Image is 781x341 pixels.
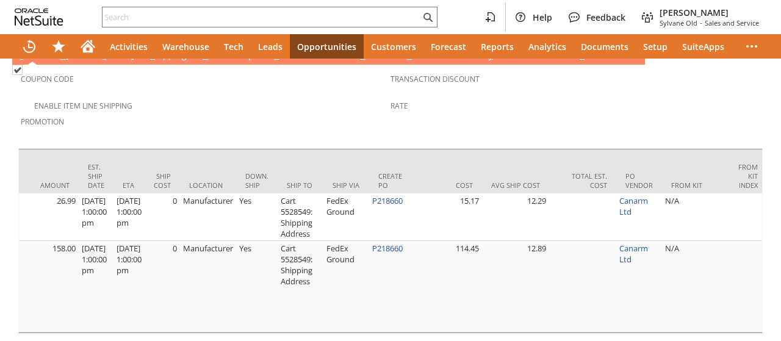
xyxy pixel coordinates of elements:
[15,34,44,59] a: Recent Records
[110,41,148,52] span: Activities
[364,34,423,59] a: Customers
[415,241,482,332] td: 114.45
[372,243,403,254] a: P218660
[258,41,283,52] span: Leads
[482,241,549,332] td: 12.89
[398,49,471,63] a: Related Records
[278,241,323,332] td: Cart 5528549: Shipping Address
[528,41,566,52] span: Analytics
[371,41,416,52] span: Customers
[15,9,63,26] svg: logo
[482,193,549,241] td: 12.29
[73,34,103,59] a: Home
[150,49,155,61] span: S
[431,41,466,52] span: Forecast
[113,241,145,332] td: [DATE] 1:00:00 pm
[407,49,412,61] span: e
[88,162,104,190] div: Est. Ship Date
[643,41,668,52] span: Setup
[671,181,720,190] div: From Kit
[21,181,70,190] div: Amount
[423,34,473,59] a: Forecast
[200,49,261,63] a: Relationships
[236,193,278,241] td: Yes
[390,74,480,84] a: Transaction Discount
[145,193,180,241] td: 0
[22,39,37,54] svg: Recent Records
[123,181,135,190] div: ETA
[660,18,697,27] span: Sylvane Old
[662,193,729,241] td: N/A
[424,181,473,190] div: Cost
[34,101,132,111] a: Enable Item Line Shipping
[217,34,251,59] a: Tech
[619,243,648,265] a: Canarm Ltd
[420,10,435,24] svg: Search
[700,18,702,27] span: -
[145,241,180,332] td: 0
[203,49,208,61] span: R
[224,41,243,52] span: Tech
[481,49,567,63] a: System Information
[147,49,190,63] a: Shipping
[323,241,369,332] td: FedEx Ground
[580,49,585,61] span: P
[660,7,759,18] span: [PERSON_NAME]
[274,49,279,61] span: C
[51,39,66,54] svg: Shortcuts
[636,34,675,59] a: Setup
[57,49,137,63] a: B[PERSON_NAME]
[625,171,653,190] div: PO Vendor
[113,193,145,241] td: [DATE] 1:00:00 pm
[323,193,369,241] td: FedEx Ground
[154,171,171,190] div: Ship Cost
[491,181,540,190] div: Avg Ship Cost
[21,117,64,127] a: Promotion
[533,12,552,23] span: Help
[586,12,625,23] span: Feedback
[44,34,73,59] div: Shortcuts
[189,181,227,190] div: Location
[737,34,766,59] div: More menus
[155,34,217,59] a: Warehouse
[351,49,389,63] a: Custom
[619,195,648,217] a: Canarm Ltd
[738,162,758,190] div: From Kit Index
[473,34,521,59] a: Reports
[574,34,636,59] a: Documents
[245,171,268,190] div: Down. Ship
[577,49,640,63] a: Pick Run Picks
[682,41,724,52] span: SuiteApps
[81,39,95,54] svg: Home
[12,241,79,332] td: 158.00
[297,41,356,52] span: Opportunities
[12,65,23,75] img: Checked
[271,49,342,63] a: Communication
[79,241,113,332] td: [DATE] 1:00:00 pm
[180,193,236,241] td: Manufacturer
[390,101,408,111] a: Rate
[162,41,209,52] span: Warehouse
[290,34,364,59] a: Opportunities
[287,181,314,190] div: Ship To
[360,49,365,61] span: u
[662,241,729,332] td: N/A
[581,41,628,52] span: Documents
[489,49,493,61] span: y
[79,193,113,241] td: [DATE] 1:00:00 pm
[558,171,607,190] div: Total Est. Cost
[103,34,155,59] a: Activities
[60,49,66,61] span: B
[372,195,403,206] a: P218660
[20,49,23,61] span: I
[21,74,74,84] a: Coupon Code
[705,18,759,27] span: Sales and Service
[251,34,290,59] a: Leads
[378,171,406,190] div: Create PO
[180,241,236,332] td: Manufacturer
[675,34,732,59] a: SuiteApps
[415,193,482,241] td: 15.17
[12,193,79,241] td: 26.99
[333,181,360,190] div: Ship Via
[17,49,48,63] a: Items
